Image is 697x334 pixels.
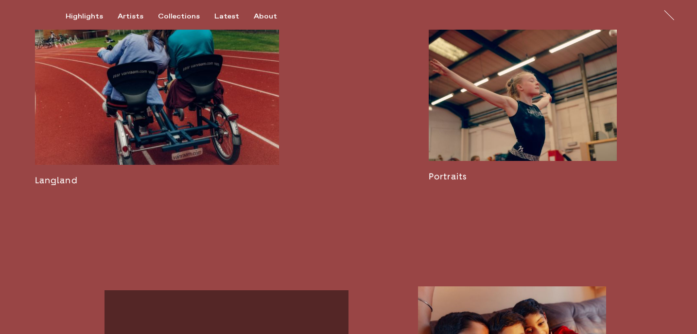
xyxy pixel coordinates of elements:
[158,12,214,21] button: Collections
[214,12,239,21] div: Latest
[66,12,118,21] button: Highlights
[254,12,292,21] button: About
[254,12,277,21] div: About
[214,12,254,21] button: Latest
[118,12,158,21] button: Artists
[66,12,103,21] div: Highlights
[158,12,200,21] div: Collections
[118,12,143,21] div: Artists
